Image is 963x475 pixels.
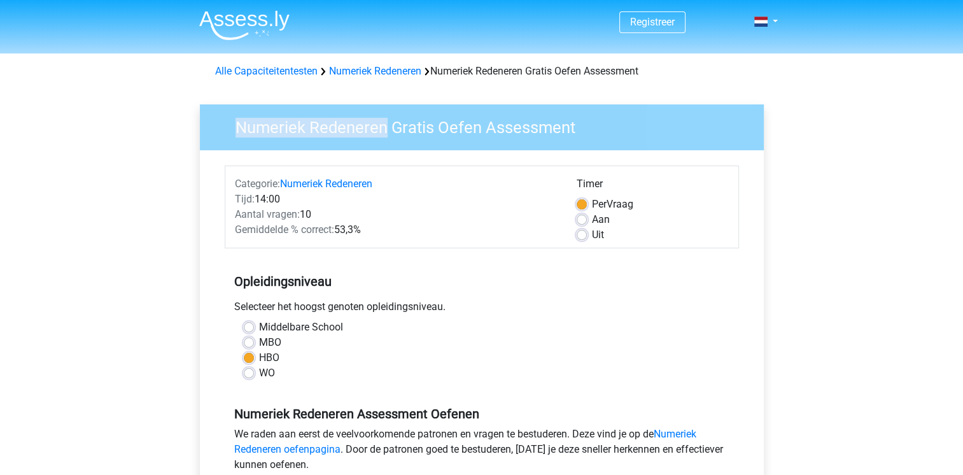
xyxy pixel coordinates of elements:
[220,113,754,138] h3: Numeriek Redeneren Gratis Oefen Assessment
[592,198,607,210] span: Per
[329,65,421,77] a: Numeriek Redeneren
[235,193,255,205] span: Tijd:
[259,350,279,365] label: HBO
[225,192,567,207] div: 14:00
[225,222,567,237] div: 53,3%
[234,428,696,455] a: Numeriek Redeneren oefenpagina
[577,176,729,197] div: Timer
[592,212,610,227] label: Aan
[210,64,754,79] div: Numeriek Redeneren Gratis Oefen Assessment
[259,320,343,335] label: Middelbare School
[592,227,604,243] label: Uit
[235,208,300,220] span: Aantal vragen:
[199,10,290,40] img: Assessly
[235,178,280,190] span: Categorie:
[259,365,275,381] label: WO
[592,197,633,212] label: Vraag
[225,299,739,320] div: Selecteer het hoogst genoten opleidingsniveau.
[280,178,372,190] a: Numeriek Redeneren
[215,65,318,77] a: Alle Capaciteitentesten
[234,269,729,294] h5: Opleidingsniveau
[259,335,281,350] label: MBO
[225,207,567,222] div: 10
[234,406,729,422] h5: Numeriek Redeneren Assessment Oefenen
[235,223,334,236] span: Gemiddelde % correct:
[630,16,675,28] a: Registreer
